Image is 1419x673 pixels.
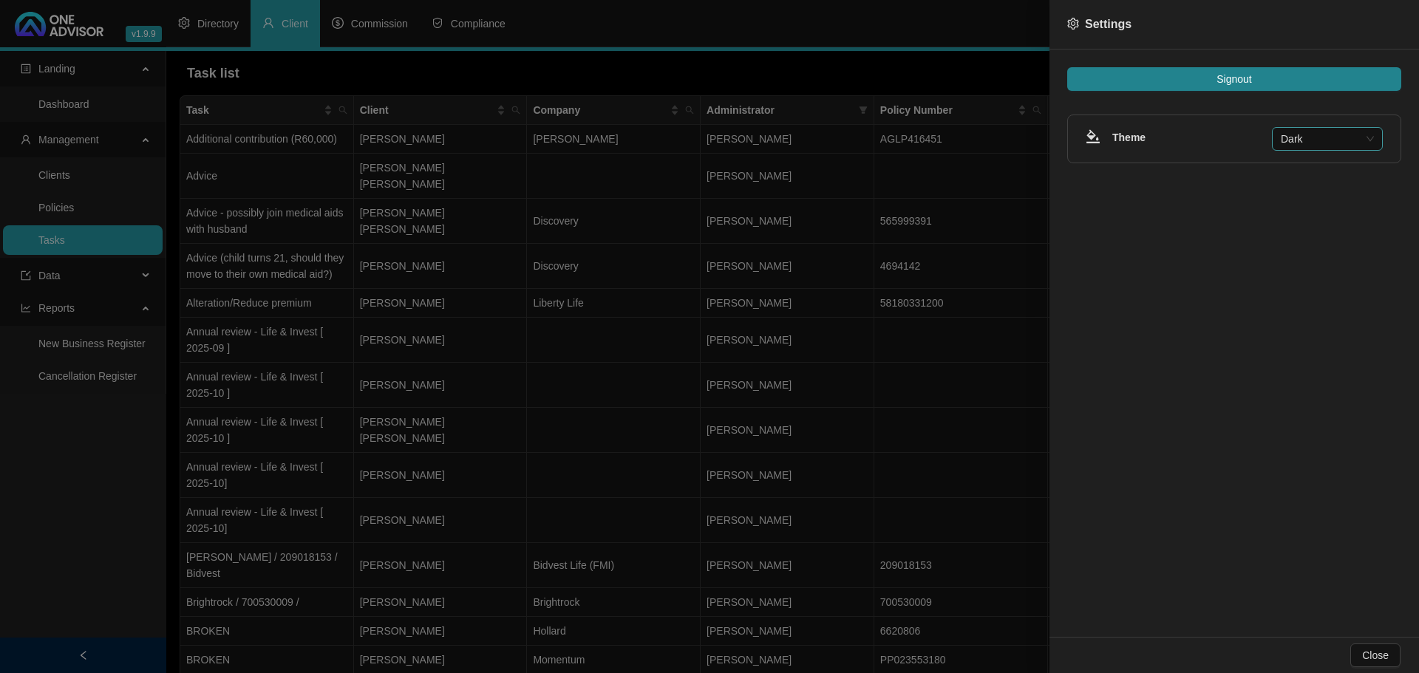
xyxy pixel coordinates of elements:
[1112,129,1272,146] h4: Theme
[1362,647,1389,663] span: Close
[1067,67,1401,91] button: Signout
[1086,129,1100,144] span: bg-colors
[1067,18,1079,30] span: setting
[1350,643,1401,667] button: Close
[1085,18,1132,30] span: Settings
[1281,128,1374,150] span: Dark
[1216,71,1251,87] span: Signout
